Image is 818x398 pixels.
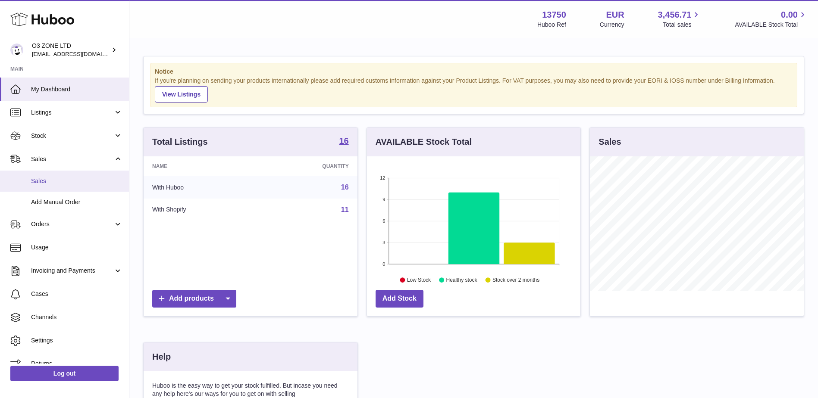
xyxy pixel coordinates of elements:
[31,155,113,163] span: Sales
[663,21,701,29] span: Total sales
[32,50,127,57] span: [EMAIL_ADDRESS][DOMAIN_NAME]
[31,336,122,345] span: Settings
[144,156,259,176] th: Name
[341,183,349,191] a: 16
[155,77,793,103] div: If you're planning on sending your products internationally please add required customs informati...
[376,290,423,308] a: Add Stock
[600,21,624,29] div: Currency
[599,136,621,148] h3: Sales
[658,9,702,29] a: 3,456.71 Total sales
[339,137,348,147] a: 16
[10,366,119,381] a: Log out
[155,68,793,76] strong: Notice
[31,177,122,185] span: Sales
[492,277,539,283] text: Stock over 2 months
[144,176,259,199] td: With Huboo
[152,136,208,148] h3: Total Listings
[31,360,122,368] span: Returns
[152,290,236,308] a: Add products
[446,277,477,283] text: Healthy stock
[382,218,385,224] text: 6
[735,21,808,29] span: AVAILABLE Stock Total
[31,132,113,140] span: Stock
[31,243,122,252] span: Usage
[382,197,385,202] text: 9
[31,220,113,228] span: Orders
[32,42,110,58] div: O3 ZONE LTD
[735,9,808,29] a: 0.00 AVAILABLE Stock Total
[606,9,624,21] strong: EUR
[382,261,385,267] text: 0
[152,382,349,398] p: Huboo is the easy way to get your stock fulfilled. But incase you need any help here's our ways f...
[382,240,385,245] text: 3
[152,351,171,363] h3: Help
[542,9,566,21] strong: 13750
[407,277,431,283] text: Low Stock
[31,267,113,275] span: Invoicing and Payments
[658,9,692,21] span: 3,456.71
[144,199,259,221] td: With Shopify
[31,85,122,93] span: My Dashboard
[341,206,349,213] a: 11
[781,9,798,21] span: 0.00
[380,175,385,180] text: 12
[31,109,113,117] span: Listings
[31,198,122,206] span: Add Manual Order
[376,136,472,148] h3: AVAILABLE Stock Total
[155,86,208,103] a: View Listings
[31,313,122,321] span: Channels
[537,21,566,29] div: Huboo Ref
[259,156,357,176] th: Quantity
[31,290,122,298] span: Cases
[10,44,23,56] img: hello@o3zoneltd.co.uk
[339,137,348,145] strong: 16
